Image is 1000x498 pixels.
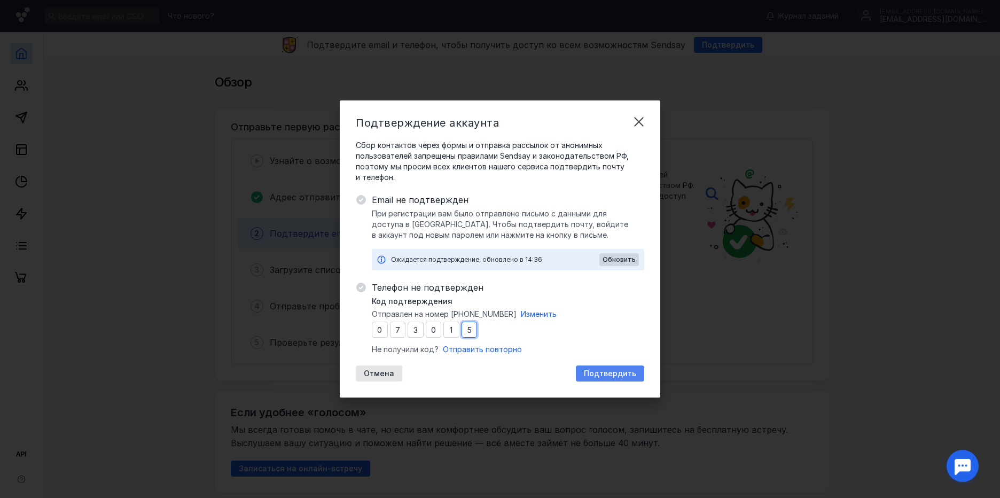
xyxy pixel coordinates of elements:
[408,322,424,338] input: 0
[576,365,644,382] button: Подтвердить
[372,309,517,320] span: Отправлен на номер [PHONE_NUMBER]
[443,345,522,354] span: Отправить повторно
[364,369,394,378] span: Отмена
[372,193,644,206] span: Email не подтвержден
[599,253,639,266] button: Обновить
[521,309,557,320] button: Изменить
[462,322,478,338] input: 0
[603,256,636,263] span: Обновить
[356,116,499,129] span: Подтверждение аккаунта
[443,322,459,338] input: 0
[372,344,439,355] span: Не получили код?
[372,296,452,307] span: Код подтверждения
[521,309,557,318] span: Изменить
[356,140,644,183] span: Сбор контактов через формы и отправка рассылок от анонимных пользователей запрещены правилами Sen...
[372,281,644,294] span: Телефон не подтвержден
[390,322,406,338] input: 0
[426,322,442,338] input: 0
[584,369,636,378] span: Подтвердить
[356,365,402,382] button: Отмена
[372,208,644,240] span: При регистрации вам было отправлено письмо с данными для доступа в [GEOGRAPHIC_DATA]. Чтобы подтв...
[372,322,388,338] input: 0
[391,254,599,265] div: Ожидается подтверждение, обновлено в 14:36
[443,344,522,355] button: Отправить повторно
